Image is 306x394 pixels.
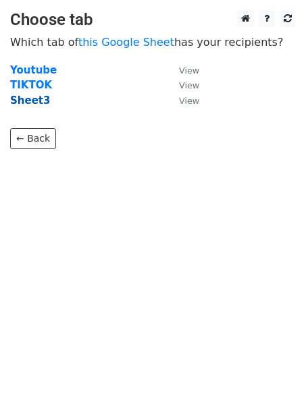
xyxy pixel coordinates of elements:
p: Which tab of has your recipients? [10,35,296,49]
a: View [165,64,199,76]
h3: Choose tab [10,10,296,30]
a: this Google Sheet [78,36,174,49]
a: Youtube [10,64,57,76]
small: View [179,96,199,106]
a: ← Back [10,128,56,149]
a: View [165,79,199,91]
a: TIKTOK [10,79,52,91]
a: Sheet3 [10,94,50,107]
small: View [179,65,199,76]
iframe: Chat Widget [238,329,306,394]
small: View [179,80,199,90]
a: View [165,94,199,107]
